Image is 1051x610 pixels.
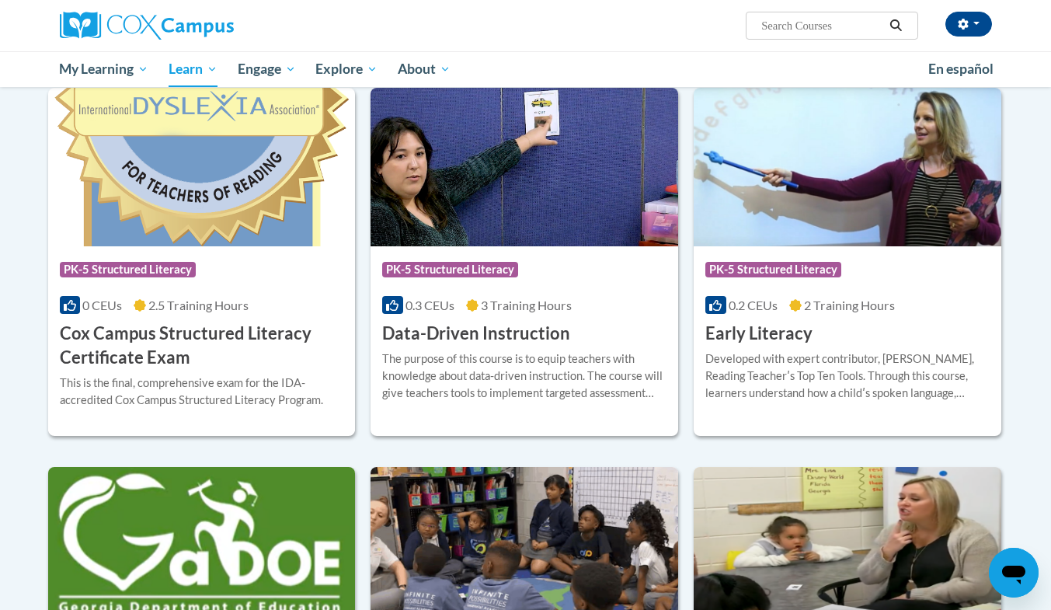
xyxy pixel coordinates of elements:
[60,12,355,40] a: Cox Campus
[694,88,1001,246] img: Course Logo
[382,322,570,346] h3: Data-Driven Instruction
[705,350,990,402] div: Developed with expert contributor, [PERSON_NAME], Reading Teacherʹs Top Ten Tools. Through this c...
[382,262,518,277] span: PK-5 Structured Literacy
[50,51,159,87] a: My Learning
[398,60,451,78] span: About
[148,298,249,312] span: 2.5 Training Hours
[169,60,218,78] span: Learn
[729,298,778,312] span: 0.2 CEUs
[315,60,378,78] span: Explore
[60,375,344,409] div: This is the final, comprehensive exam for the IDA-accredited Cox Campus Structured Literacy Program.
[884,16,907,35] button: Search
[60,12,234,40] img: Cox Campus
[694,88,1001,436] a: Course LogoPK-5 Structured Literacy0.2 CEUs2 Training Hours Early LiteracyDeveloped with expert c...
[388,51,461,87] a: About
[48,88,356,436] a: Course LogoPK-5 Structured Literacy0 CEUs2.5 Training Hours Cox Campus Structured Literacy Certif...
[60,262,196,277] span: PK-5 Structured Literacy
[82,298,122,312] span: 0 CEUs
[228,51,306,87] a: Engage
[158,51,228,87] a: Learn
[37,51,1015,87] div: Main menu
[928,61,994,77] span: En español
[305,51,388,87] a: Explore
[60,322,344,370] h3: Cox Campus Structured Literacy Certificate Exam
[705,262,841,277] span: PK-5 Structured Literacy
[238,60,296,78] span: Engage
[371,88,678,246] img: Course Logo
[760,16,884,35] input: Search Courses
[705,322,813,346] h3: Early Literacy
[481,298,572,312] span: 3 Training Hours
[918,53,1004,85] a: En español
[48,88,356,246] img: Course Logo
[405,298,454,312] span: 0.3 CEUs
[59,60,148,78] span: My Learning
[945,12,992,37] button: Account Settings
[804,298,895,312] span: 2 Training Hours
[371,88,678,436] a: Course LogoPK-5 Structured Literacy0.3 CEUs3 Training Hours Data-Driven InstructionThe purpose of...
[989,548,1039,598] iframe: Button to launch messaging window
[382,350,666,402] div: The purpose of this course is to equip teachers with knowledge about data-driven instruction. The...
